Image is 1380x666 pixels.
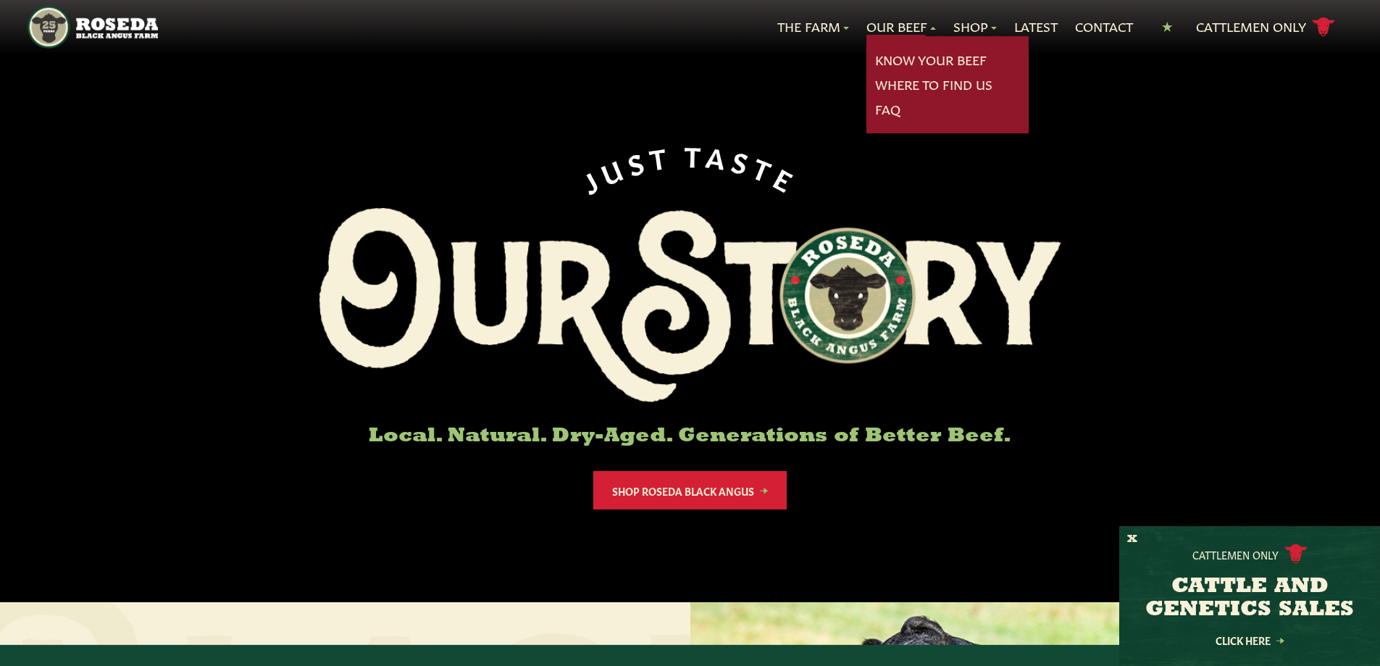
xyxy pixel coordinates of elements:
[624,143,652,177] span: S
[593,471,787,509] a: Shop Roseda Black Angus
[1014,17,1058,36] a: Latest
[777,17,849,36] a: The Farm
[875,51,987,70] a: Know Your Beef
[1184,636,1315,645] a: Click Here
[1075,17,1133,36] a: Contact
[729,144,758,178] span: S
[28,6,157,49] img: https://roseda.com/wp-content/uploads/2021/05/roseda-25-header.png
[1192,547,1279,562] p: Cattlemen Only
[866,17,936,36] a: Our Beef
[319,208,1061,402] img: Roseda Black Aangus Farm
[875,100,900,119] a: FAQ
[875,75,992,94] a: Where To Find Us
[953,17,997,36] a: Shop
[1137,575,1362,622] h3: CATTLE AND GENETICS SALES
[595,150,630,187] span: U
[1196,14,1335,40] a: Cattlemen Only
[771,161,804,196] span: E
[648,140,674,172] span: T
[750,151,782,186] span: T
[705,140,733,172] span: A
[1127,532,1137,547] button: X
[319,425,1061,448] h6: Local. Natural. Dry-Aged. Generations of Better Beef.
[685,139,708,169] span: T
[1284,544,1308,564] img: cattle-icon.svg
[576,162,606,196] span: J
[575,139,806,196] div: JUST TASTE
